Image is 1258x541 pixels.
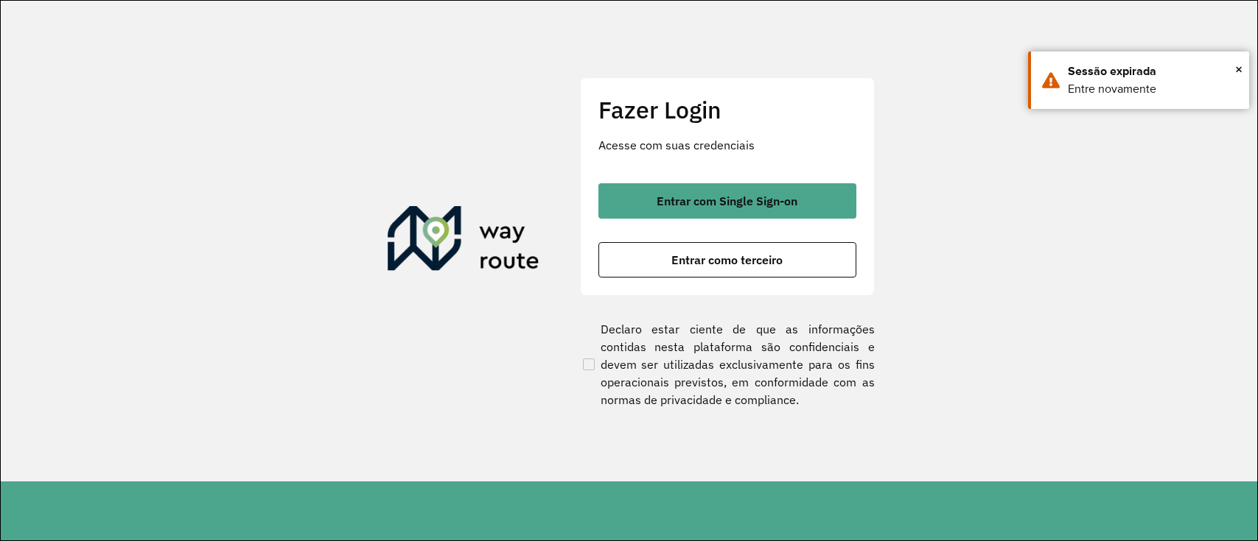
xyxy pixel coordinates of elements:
[598,136,856,154] p: Acesse com suas credenciais
[388,206,539,277] img: Roteirizador AmbevTech
[598,96,856,124] h2: Fazer Login
[598,183,856,219] button: button
[1235,58,1243,80] button: Close
[1068,80,1238,98] div: Entre novamente
[657,195,797,207] span: Entrar com Single Sign-on
[598,242,856,277] button: button
[1235,58,1243,80] span: ×
[580,320,875,409] label: Declaro estar ciente de que as informações contidas nesta plataforma são confidenciais e devem se...
[1068,63,1238,80] div: Sessão expirada
[671,254,783,266] span: Entrar como terceiro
